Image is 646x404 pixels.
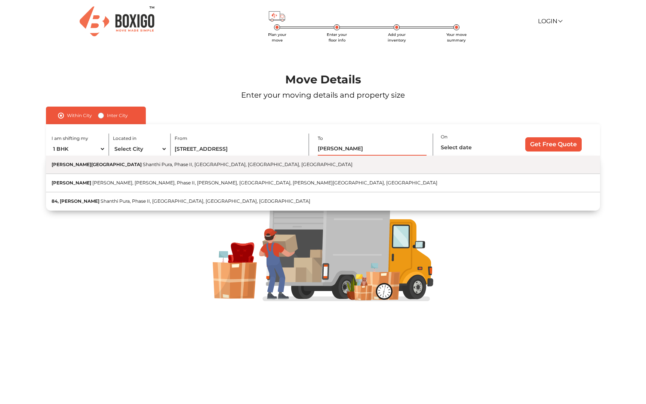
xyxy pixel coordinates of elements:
input: Locality [175,143,301,156]
h1: Move Details [26,73,620,86]
button: [PERSON_NAME][PERSON_NAME], [PERSON_NAME], Phase II, [PERSON_NAME], [GEOGRAPHIC_DATA], [PERSON_NA... [46,174,600,192]
span: Enter your floor info [327,32,347,43]
input: Get Free Quote [525,137,582,151]
label: I am shifting my [52,135,88,142]
label: Located in [113,135,136,142]
span: Add your inventory [388,32,406,43]
button: 84, [PERSON_NAME]Shanthi Pura, Phase II, [GEOGRAPHIC_DATA], [GEOGRAPHIC_DATA], [GEOGRAPHIC_DATA] [46,192,600,210]
input: Locality [318,143,427,156]
span: Shanthi Pura, Phase II, [GEOGRAPHIC_DATA], [GEOGRAPHIC_DATA], [GEOGRAPHIC_DATA] [101,198,310,204]
label: Is flexible? [450,154,473,162]
img: Boxigo [80,6,154,36]
label: To [318,135,323,142]
label: From [175,135,187,142]
span: Your move summary [446,32,467,43]
span: [PERSON_NAME][GEOGRAPHIC_DATA] [52,162,142,167]
a: Login [538,18,562,25]
span: [PERSON_NAME] [52,180,91,186]
label: On [441,134,447,140]
label: Within City [67,111,92,120]
span: [PERSON_NAME], [PERSON_NAME], Phase II, [PERSON_NAME], [GEOGRAPHIC_DATA], [PERSON_NAME][GEOGRAPHI... [92,180,437,186]
span: 84, [PERSON_NAME] [52,198,99,204]
label: Inter City [107,111,128,120]
p: Enter your moving details and property size [26,89,620,101]
button: [PERSON_NAME][GEOGRAPHIC_DATA]Shanthi Pura, Phase II, [GEOGRAPHIC_DATA], [GEOGRAPHIC_DATA], [GEOG... [46,156,600,174]
span: Plan your move [268,32,286,43]
input: Select date [441,141,505,154]
span: Shanthi Pura, Phase II, [GEOGRAPHIC_DATA], [GEOGRAPHIC_DATA], [GEOGRAPHIC_DATA] [143,162,353,167]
